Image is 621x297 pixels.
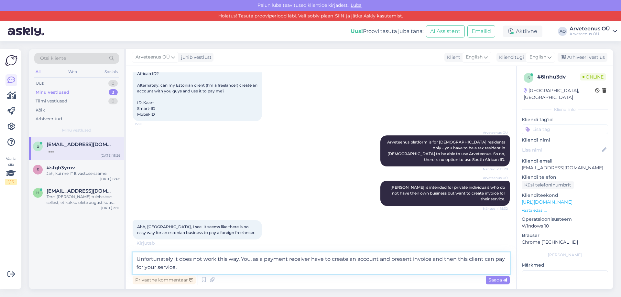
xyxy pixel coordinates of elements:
[133,276,196,284] div: Privaatne kommentaar
[570,26,617,37] a: Arveteenus OÜArveteenus OÜ
[466,54,483,61] span: English
[558,53,607,62] div: Arhiveeri vestlus
[496,54,524,61] div: Klienditugi
[522,223,608,229] p: Windows 10
[351,28,363,34] b: Uus!
[109,89,118,96] div: 3
[36,80,44,87] div: Uus
[522,252,608,258] div: [PERSON_NAME]
[349,2,364,8] span: Luba
[467,25,495,37] button: Emailid
[570,31,610,37] div: Arveteenus OÜ
[137,224,256,235] span: Ahh, [GEOGRAPHIC_DATA], I see. It seems like there is no easy way for an estonian business to pay...
[522,137,608,143] p: Kliendi nimi
[47,171,120,176] div: Jah, kui me IT lt vastuse saame.
[37,167,39,172] span: s
[62,127,91,133] span: Minu vestlused
[522,216,608,223] p: Operatsioonisüsteem
[483,206,508,211] span: Nähtud ✓ 15:32
[47,194,120,206] div: Tere! [PERSON_NAME] tuleb sisse sellest, et kokku olete augustikuus brutona teeninud 1864,85 euro...
[522,232,608,239] p: Brauser
[108,80,118,87] div: 0
[47,142,114,147] span: brendoncharnock@gmail.com
[522,192,608,199] p: Klienditeekond
[522,174,608,181] p: Kliendi telefon
[5,179,17,185] div: 1 / 3
[133,252,510,274] textarea: Unfortunately it does not work this way. You, as a payment receiver have to create an account and...
[522,239,608,246] p: Chrome [TECHNICAL_ID]
[528,75,530,80] span: 6
[108,98,118,104] div: 0
[37,144,39,149] span: b
[103,68,119,76] div: Socials
[36,98,67,104] div: Tiimi vestlused
[333,13,346,19] a: SIIN
[522,158,608,164] p: Kliendi email
[135,122,159,126] span: 15:25
[47,165,75,171] span: #sfgb3ymv
[133,240,510,247] div: Kirjutab
[351,27,423,35] div: Proovi tasuta juba täna:
[483,130,508,135] span: Arveteenus OÜ
[529,54,546,61] span: English
[483,167,508,172] span: Nähtud ✓ 15:29
[524,87,595,101] div: [GEOGRAPHIC_DATA], [GEOGRAPHIC_DATA]
[36,116,62,122] div: Arhiveeritud
[570,26,610,31] div: Arveteenus OÜ
[503,26,542,37] div: Aktiivne
[101,206,120,210] div: [DATE] 21:15
[488,277,507,283] span: Saada
[580,73,606,80] span: Online
[522,164,608,171] p: [EMAIL_ADDRESS][DOMAIN_NAME]
[36,89,69,96] div: Minu vestlused
[40,55,66,62] span: Otsi kliente
[483,175,508,180] span: Arveteenus OÜ
[387,140,506,162] span: Arveteenus platform is for [DEMOGRAPHIC_DATA] residents only - you have to be a tax resident in [...
[5,156,17,185] div: Vaata siia
[101,153,120,158] div: [DATE] 15:29
[390,185,506,201] span: [PERSON_NAME] is intended for private individuals who do not have their own business but want to ...
[522,181,574,189] div: Küsi telefoninumbrit
[522,116,608,123] p: Kliendi tag'id
[522,262,608,269] p: Märkmed
[522,199,572,205] a: [URL][DOMAIN_NAME]
[179,54,212,61] div: juhib vestlust
[36,107,45,113] div: Kõik
[522,107,608,112] div: Kliendi info
[522,207,608,213] p: Vaata edasi ...
[522,146,601,154] input: Lisa nimi
[5,54,17,67] img: Askly Logo
[67,68,78,76] div: Web
[47,188,114,194] span: herdys.hobemagi@gmail.com
[136,54,170,61] span: Arveteenus OÜ
[426,25,465,37] button: AI Assistent
[558,27,567,36] div: AO
[444,54,460,61] div: Klient
[34,68,42,76] div: All
[537,73,580,81] div: # 6lnhu3dv
[100,176,120,181] div: [DATE] 17:06
[36,190,39,195] span: h
[522,124,608,134] input: Lisa tag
